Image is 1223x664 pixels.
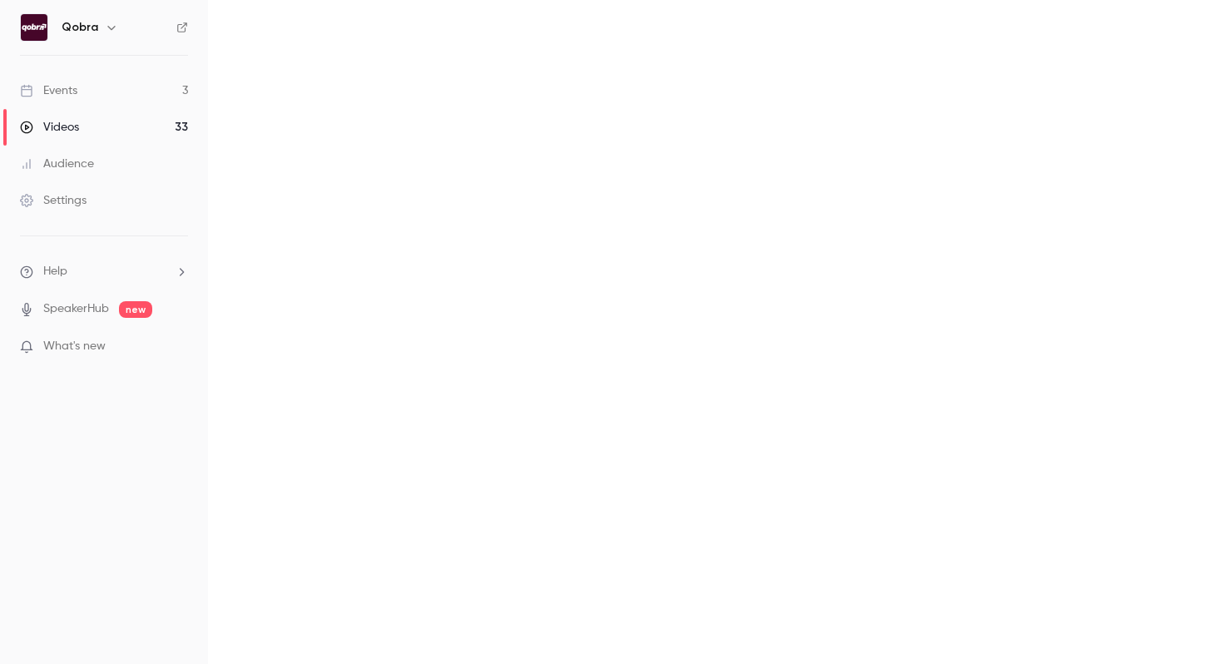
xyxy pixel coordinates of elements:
[20,156,94,172] div: Audience
[20,263,188,280] li: help-dropdown-opener
[43,338,106,355] span: What's new
[20,192,87,209] div: Settings
[62,19,98,36] h6: Qobra
[21,14,47,41] img: Qobra
[43,263,67,280] span: Help
[119,301,152,318] span: new
[20,82,77,99] div: Events
[43,300,109,318] a: SpeakerHub
[20,119,79,136] div: Videos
